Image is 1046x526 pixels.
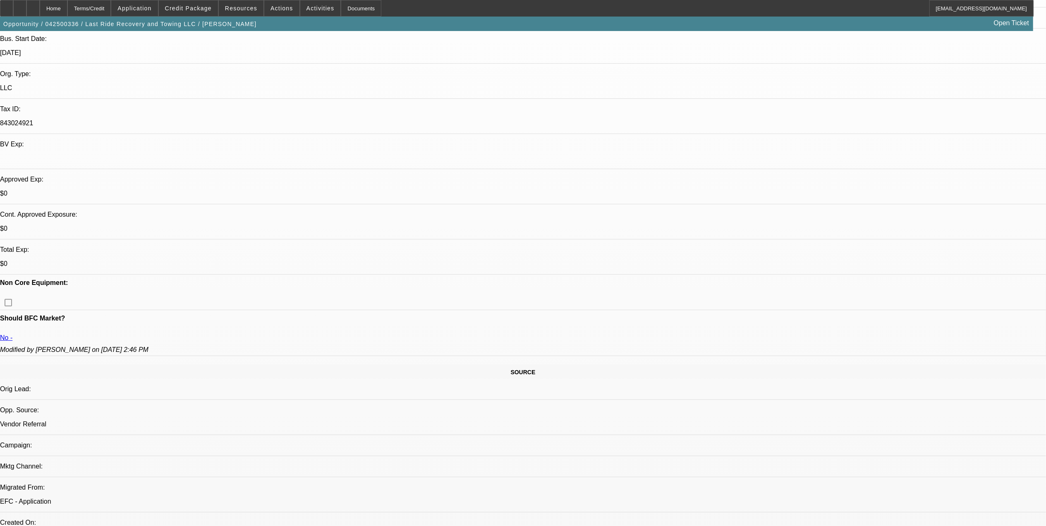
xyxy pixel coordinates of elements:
[511,369,536,375] span: SOURCE
[165,5,212,12] span: Credit Package
[225,5,257,12] span: Resources
[991,16,1032,30] a: Open Ticket
[300,0,341,16] button: Activities
[117,5,151,12] span: Application
[3,21,257,27] span: Opportunity / 042500336 / Last Ride Recovery and Towing LLC / [PERSON_NAME]
[219,0,263,16] button: Resources
[270,5,293,12] span: Actions
[159,0,218,16] button: Credit Package
[111,0,158,16] button: Application
[306,5,335,12] span: Activities
[264,0,299,16] button: Actions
